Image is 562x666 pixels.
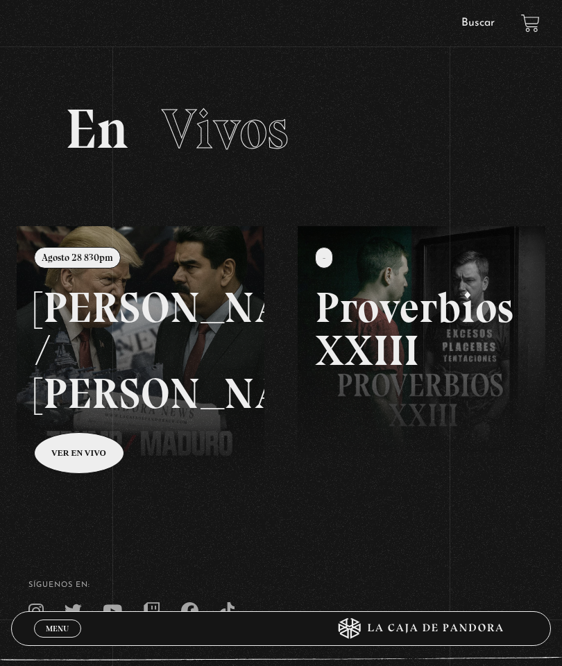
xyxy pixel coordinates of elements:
[162,96,289,162] span: Vivos
[41,636,74,646] span: Cerrar
[46,624,69,633] span: Menu
[65,101,497,157] h2: En
[461,17,495,28] a: Buscar
[521,14,540,33] a: View your shopping cart
[28,581,534,589] h4: SÍguenos en:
